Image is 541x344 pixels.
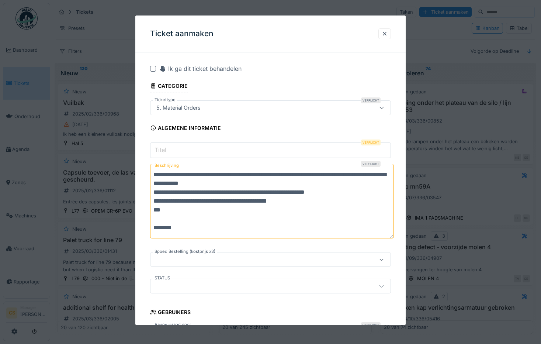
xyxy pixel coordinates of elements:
div: Verplicht [361,161,381,167]
div: 5. Material Orders [153,104,204,112]
div: Verplicht [361,97,381,103]
h3: Ticket aanmaken [150,29,214,38]
div: Algemene informatie [150,123,221,135]
div: Gebruikers [150,307,191,319]
label: Spoed Bestelling (kostprijs x3) [153,248,217,255]
label: STATUS [153,275,171,281]
div: Verplicht [361,322,381,328]
label: Aangevraagd door [153,321,193,328]
label: Beschrijving [153,161,180,170]
div: Ik ga dit ticket behandelen [159,64,242,73]
div: Categorie [150,80,188,93]
label: Tickettype [153,97,177,103]
label: Titel [153,145,168,154]
div: Verplicht [361,140,381,145]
